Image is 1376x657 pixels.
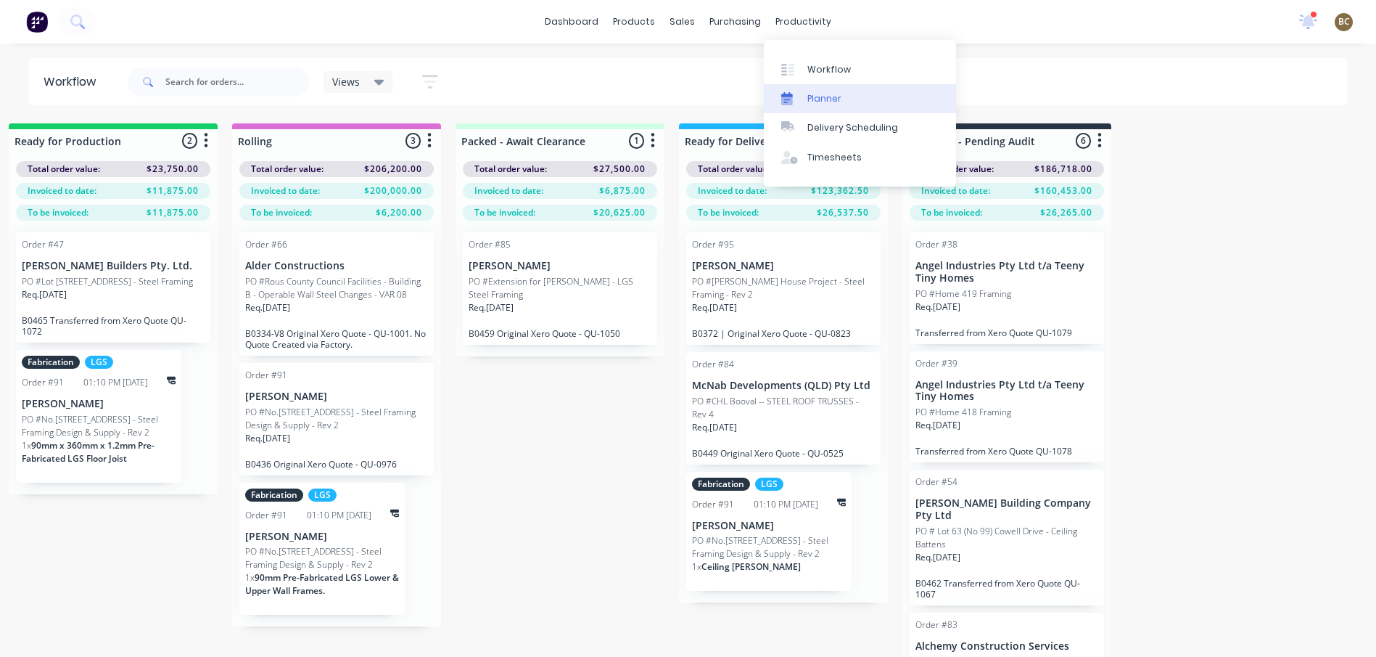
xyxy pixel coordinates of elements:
span: To be invoiced: [698,206,759,219]
div: Delivery Scheduling [807,121,898,134]
span: 1 x [22,439,31,452]
a: Delivery Scheduling [764,113,956,142]
div: Order #84McNab Developments (QLD) Pty LtdPO #CHL Booval -- STEEL ROOF TRUSSES - Rev 4Req.[DATE]B0... [686,352,881,465]
span: $200,000.00 [364,184,422,197]
p: PO #No.[STREET_ADDRESS] - Steel Framing Design & Supply - Rev 2 [692,534,846,560]
span: $160,453.00 [1034,184,1092,197]
p: Transferred from Xero Quote QU-1079 [915,327,1098,338]
p: Req. [DATE] [22,288,67,301]
div: Order #38 [915,238,957,251]
p: B0334-V8 Original Xero Quote - QU-1001. No Quote Created via Factory. [245,328,428,350]
div: Fabrication [245,489,303,502]
div: Order #39Angel Industries Pty Ltd t/a Teeny Tiny HomesPO #Home 418 FramingReq.[DATE]Transferred f... [910,351,1104,463]
div: Order #39 [915,357,957,370]
div: Fabrication [692,478,750,491]
span: To be invoiced: [474,206,535,219]
p: Req. [DATE] [915,551,960,564]
span: Total order value: [474,163,547,176]
div: Order #85 [469,238,511,251]
p: Alder Constructions [245,260,428,272]
p: [PERSON_NAME] [245,531,399,543]
p: B0465 Transferred from Xero Quote QU-1072 [22,315,205,337]
span: 1 x [692,560,701,573]
input: Search for orders... [165,68,309,97]
div: Order #54 [915,476,957,489]
div: Order #91[PERSON_NAME]PO #No.[STREET_ADDRESS] - Steel Framing Design & Supply - Rev 2Req.[DATE]B0... [239,363,434,476]
p: Alchemy Construction Services [915,640,1098,653]
p: McNab Developments (QLD) Pty Ltd [692,380,875,392]
div: purchasing [702,11,768,33]
a: Planner [764,84,956,113]
p: PO # Lot 63 (No 99) Cowell Drive - Ceiling Battens [915,525,1098,551]
span: $11,875.00 [147,206,199,219]
p: PO #No.[STREET_ADDRESS] - Steel Framing Design & Supply - Rev 2 [245,406,428,432]
p: [PERSON_NAME] [245,391,428,403]
p: PO #No.[STREET_ADDRESS] - Steel Framing Design & Supply - Rev 2 [22,413,176,439]
div: Order #91 [245,509,287,522]
p: [PERSON_NAME] [22,398,176,410]
p: Req. [DATE] [245,301,290,314]
div: Order #66Alder ConstructionsPO #Rous County Council Facilities - Building B - Operable Wall Steel... [239,232,434,356]
p: PO #Home 419 Framing [915,287,1011,301]
span: Invoiced to date: [474,184,543,197]
p: [PERSON_NAME] [692,260,875,272]
span: To be invoiced: [251,206,312,219]
div: Order #91 [692,498,734,511]
div: Order #95 [692,238,734,251]
p: PO #Rous County Council Facilities - Building B - Operable Wall Steel Changes - VAR 08 [245,275,428,301]
a: dashboard [537,11,606,33]
p: Angel Industries Pty Ltd t/a Teeny Tiny Homes [915,379,1098,404]
span: 90mm Pre-Fabricated LGS Lower & Upper Wall Frames. [245,571,399,597]
p: [PERSON_NAME] Building Company Pty Ltd [915,497,1098,522]
p: [PERSON_NAME] Builders Pty. Ltd. [22,260,205,272]
span: Views [332,74,360,89]
div: LGS [85,356,113,369]
div: FabricationLGSOrder #9101:10 PM [DATE][PERSON_NAME]PO #No.[STREET_ADDRESS] - Steel Framing Design... [16,350,181,483]
p: B0449 Original Xero Quote - QU-0525 [692,448,875,459]
div: Order #91 [245,369,287,382]
p: B0459 Original Xero Quote - QU-1050 [469,328,651,339]
span: $6,875.00 [599,184,646,197]
div: Order #85[PERSON_NAME]PO #Extension for [PERSON_NAME] - LGS Steel FramingReq.[DATE]B0459 Original... [463,232,657,345]
div: Order #83 [915,619,957,632]
p: PO #Extension for [PERSON_NAME] - LGS Steel Framing [469,275,651,301]
div: LGS [308,489,337,502]
span: $11,875.00 [147,184,199,197]
p: B0436 Original Xero Quote - QU-0976 [245,459,428,470]
span: $20,625.00 [593,206,646,219]
div: productivity [768,11,839,33]
p: B0372 | Original Xero Quote - QU-0823 [692,328,875,339]
p: PO #Lot [STREET_ADDRESS] - Steel Framing [22,275,193,288]
div: FabricationLGSOrder #9101:10 PM [DATE][PERSON_NAME]PO #No.[STREET_ADDRESS] - Steel Framing Design... [686,472,852,592]
span: $27,500.00 [593,163,646,176]
p: Req. [DATE] [915,301,960,314]
div: Timesheets [807,151,862,164]
div: Order #47[PERSON_NAME] Builders Pty. Ltd.PO #Lot [STREET_ADDRESS] - Steel FramingReq.[DATE]B0465 ... [16,232,210,343]
div: Workflow [807,63,851,76]
span: 90mm x 360mm x 1.2mm Pre-Fabricated LGS Floor Joist [22,439,155,465]
p: PO #[PERSON_NAME] House Project - Steel Framing - Rev 2 [692,275,875,301]
div: sales [662,11,702,33]
span: Total order value: [251,163,324,176]
p: B0462 Transferred from Xero Quote QU-1067 [915,578,1098,600]
a: Timesheets [764,143,956,172]
span: $26,537.50 [817,206,869,219]
p: Req. [DATE] [245,432,290,445]
p: Req. [DATE] [692,421,737,434]
span: 1 x [245,571,255,584]
span: $206,200.00 [364,163,422,176]
p: Transferred from Xero Quote QU-1078 [915,446,1098,457]
div: 01:10 PM [DATE] [307,509,371,522]
div: Order #38Angel Industries Pty Ltd t/a Teeny Tiny HomesPO #Home 419 FramingReq.[DATE]Transferred f... [910,232,1104,344]
div: Fabrication [22,356,80,369]
span: To be invoiced: [921,206,982,219]
span: Ceiling [PERSON_NAME] [701,560,801,573]
p: Req. [DATE] [469,301,514,314]
div: Order #84 [692,358,734,371]
div: Workflow [44,73,103,91]
span: $23,750.00 [147,163,199,176]
div: 01:10 PM [DATE] [754,498,818,511]
span: To be invoiced: [28,206,88,219]
span: Total order value: [921,163,994,176]
p: Req. [DATE] [915,419,960,432]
